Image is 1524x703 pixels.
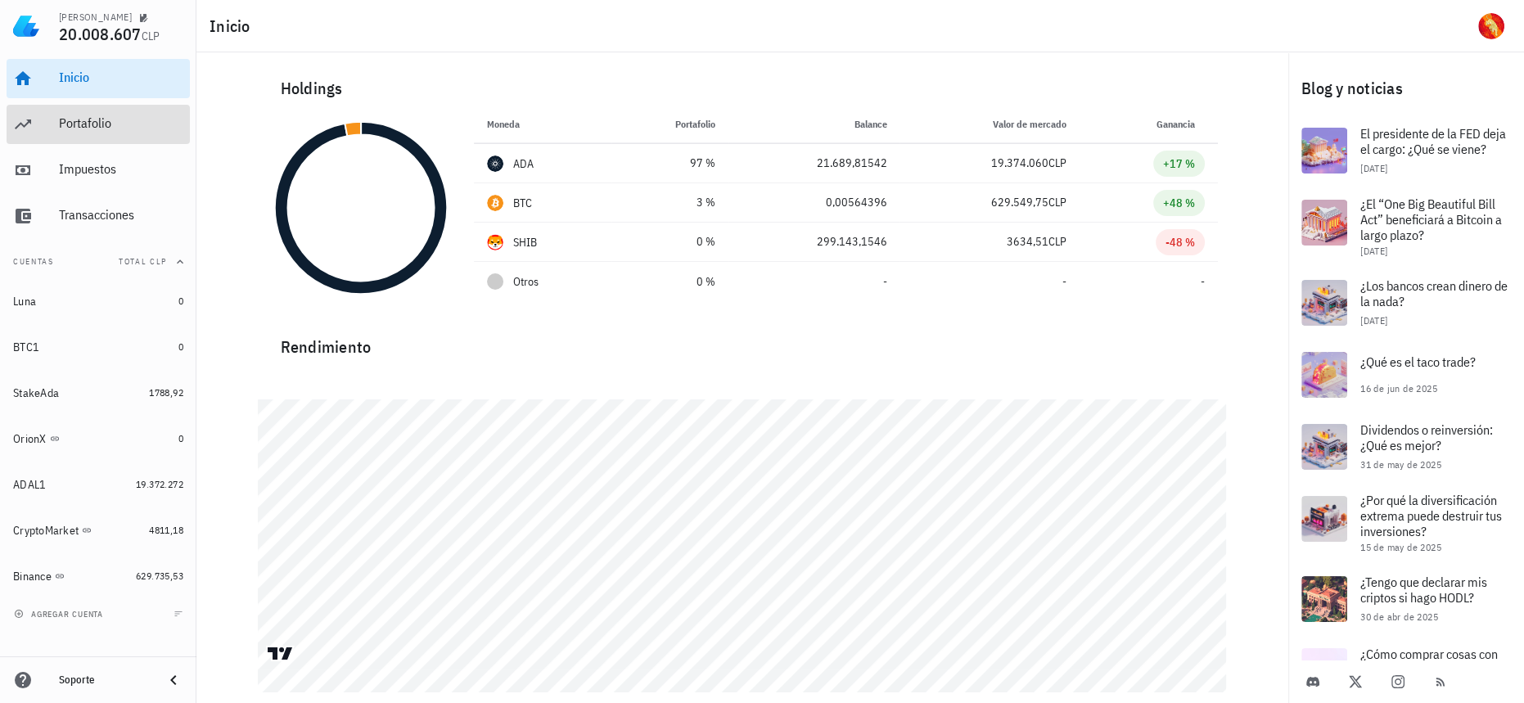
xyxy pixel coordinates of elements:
span: CLP [1048,155,1066,170]
div: Portafolio [59,115,183,131]
div: Holdings [268,62,1218,115]
div: BTC1 [13,340,39,354]
a: CryptoMarket 4811,18 [7,511,190,550]
span: 15 de may de 2025 [1360,541,1441,553]
span: 31 de may de 2025 [1360,458,1441,471]
a: Luna 0 [7,282,190,321]
a: ¿Por qué la diversificación extrema puede destruir tus inversiones? 15 de may de 2025 [1288,483,1524,563]
span: - [882,274,886,289]
div: Transacciones [59,207,183,223]
span: 0 [178,295,183,307]
a: ADAL1 19.372.272 [7,465,190,504]
span: ¿Tengo que declarar mis criptos si hago HODL? [1360,574,1487,606]
div: ADAL1 [13,478,46,492]
div: Binance [13,570,52,584]
span: ¿Qué es el taco trade? [1360,354,1476,370]
span: CLP [1048,234,1066,249]
span: [DATE] [1360,314,1387,327]
div: 299.143,1546 [742,233,886,250]
span: [DATE] [1360,162,1387,174]
div: 21.689,81542 [742,155,886,172]
a: BTC1 0 [7,327,190,367]
div: SHIB-icon [487,234,503,250]
span: [DATE] [1360,245,1387,257]
div: [PERSON_NAME] [59,11,132,24]
a: Binance 629.735,53 [7,557,190,596]
span: 4811,18 [149,524,183,536]
div: BTC [513,195,533,211]
span: Otros [513,273,539,291]
span: 0 [178,340,183,353]
div: -48 % [1166,234,1195,250]
a: Portafolio [7,105,190,144]
div: ADA [513,155,534,172]
a: ¿Tengo que declarar mis criptos si hago HODL? 30 de abr de 2025 [1288,563,1524,635]
div: 0,00564396 [742,194,886,211]
span: 30 de abr de 2025 [1360,611,1438,623]
div: Luna [13,295,36,309]
span: 0 [178,432,183,444]
button: CuentasTotal CLP [7,242,190,282]
span: CLP [1048,195,1066,210]
div: Blog y noticias [1288,62,1524,115]
span: - [1062,274,1066,289]
span: 16 de jun de 2025 [1360,382,1437,394]
span: ¿El “One Big Beautiful Bill Act” beneficiará a Bitcoin a largo plazo? [1360,196,1502,243]
a: OrionX 0 [7,419,190,458]
span: Ganancia [1157,118,1205,130]
div: ADA-icon [487,155,503,172]
div: +48 % [1163,195,1195,211]
a: ¿Los bancos crean dinero de la nada? [DATE] [1288,267,1524,339]
span: 19.374.060 [991,155,1048,170]
div: Soporte [59,674,151,687]
span: ¿Los bancos crean dinero de la nada? [1360,277,1508,309]
th: Portafolio [611,105,729,144]
a: ¿El “One Big Beautiful Bill Act” beneficiará a Bitcoin a largo plazo? [DATE] [1288,187,1524,267]
div: CryptoMarket [13,524,79,538]
h1: Inicio [210,13,257,39]
button: agregar cuenta [10,606,110,622]
th: Balance [728,105,900,144]
div: avatar [1478,13,1504,39]
span: Total CLP [119,256,167,267]
th: Valor de mercado [900,105,1080,144]
div: OrionX [13,432,47,446]
span: El presidente de la FED deja el cargo: ¿Qué se viene? [1360,125,1506,157]
span: Dividendos o reinversión: ¿Qué es mejor? [1360,421,1493,453]
div: 97 % [624,155,716,172]
a: Charting by TradingView [266,646,295,661]
div: SHIB [513,234,538,250]
span: - [1201,274,1205,289]
a: Impuestos [7,151,190,190]
div: 0 % [624,233,716,250]
div: Inicio [59,70,183,85]
div: StakeAda [13,386,59,400]
a: Transacciones [7,196,190,236]
div: +17 % [1163,155,1195,172]
span: 3634,51 [1007,234,1048,249]
a: StakeAda 1788,92 [7,373,190,412]
img: LedgiFi [13,13,39,39]
span: agregar cuenta [17,609,103,620]
div: Rendimiento [268,321,1218,360]
span: 20.008.607 [59,23,142,45]
span: 629.549,75 [991,195,1048,210]
div: BTC-icon [487,195,503,211]
a: Dividendos o reinversión: ¿Qué es mejor? 31 de may de 2025 [1288,411,1524,483]
span: ¿Por qué la diversificación extrema puede destruir tus inversiones? [1360,492,1502,539]
a: ¿Qué es el taco trade? 16 de jun de 2025 [1288,339,1524,411]
th: Moneda [474,105,611,144]
span: 19.372.272 [136,478,183,490]
span: CLP [142,29,160,43]
div: 0 % [624,273,716,291]
span: 1788,92 [149,386,183,399]
a: El presidente de la FED deja el cargo: ¿Qué se viene? [DATE] [1288,115,1524,187]
span: 629.735,53 [136,570,183,582]
a: Inicio [7,59,190,98]
div: Impuestos [59,161,183,177]
div: 3 % [624,194,716,211]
